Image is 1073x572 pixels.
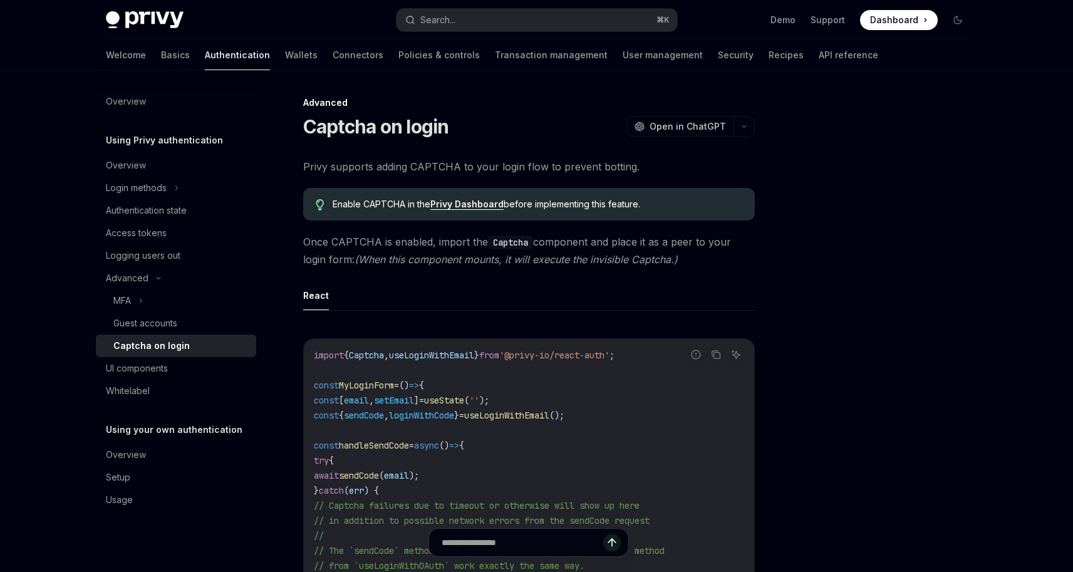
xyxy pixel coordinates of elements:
span: email [384,470,409,481]
div: Overview [106,447,146,462]
a: Security [718,40,754,70]
span: import [314,350,344,361]
span: } [314,485,319,496]
a: Support [811,14,845,26]
a: API reference [819,40,878,70]
span: err [349,485,364,496]
a: Usage [96,489,256,511]
a: Wallets [285,40,318,70]
span: { [459,440,464,451]
span: const [314,380,339,391]
svg: Tip [316,199,324,211]
a: Privy Dashboard [430,199,504,210]
span: { [344,350,349,361]
a: Welcome [106,40,146,70]
span: from [479,350,499,361]
div: Authentication state [106,203,187,218]
span: ( [379,470,384,481]
a: Guest accounts [96,312,256,335]
span: = [419,395,424,406]
span: useLoginWithEmail [464,410,549,421]
span: const [314,440,339,451]
span: () [439,440,449,451]
div: Captcha on login [113,338,190,353]
a: Demo [770,14,796,26]
span: const [314,395,339,406]
span: MyLoginForm [339,380,394,391]
a: Transaction management [495,40,608,70]
div: Login methods [106,180,167,195]
button: Ask AI [728,346,744,363]
span: { [329,455,334,466]
div: Guest accounts [113,316,177,331]
span: sendCode [339,470,379,481]
a: Overview [96,90,256,113]
span: [ [339,395,344,406]
span: => [409,380,419,391]
span: Privy supports adding CAPTCHA to your login flow to prevent botting. [303,158,755,175]
button: Copy the contents from the code block [708,346,724,363]
div: Logging users out [106,248,180,263]
span: Once CAPTCHA is enabled, import the component and place it as a peer to your login form: [303,233,755,268]
span: Dashboard [870,14,918,26]
span: // Captcha failures due to timeout or otherwise will show up here [314,500,640,511]
span: Open in ChatGPT [650,120,726,133]
span: Enable CAPTCHA in the before implementing this feature. [333,198,742,211]
span: setEmail [374,395,414,406]
span: '@privy-io/react-auth' [499,350,609,361]
span: ( [464,395,469,406]
div: UI components [106,361,168,376]
span: ); [409,470,419,481]
span: handleSendCode [339,440,409,451]
div: Overview [106,158,146,173]
button: Report incorrect code [688,346,704,363]
span: ⌘ K [656,15,670,25]
span: ); [479,395,489,406]
span: = [409,440,414,451]
button: Search...⌘K [397,9,677,31]
a: Authentication state [96,199,256,222]
a: Access tokens [96,222,256,244]
span: ] [414,395,419,406]
span: () [399,380,409,391]
div: Setup [106,470,130,485]
a: Policies & controls [398,40,480,70]
span: => [449,440,459,451]
button: React [303,281,329,310]
button: Open in ChatGPT [626,116,733,137]
span: ; [609,350,614,361]
span: const [314,410,339,421]
span: try [314,455,329,466]
span: = [394,380,399,391]
h5: Using your own authentication [106,422,242,437]
h5: Using Privy authentication [106,133,223,148]
a: User management [623,40,703,70]
span: useLoginWithEmail [389,350,474,361]
div: MFA [113,293,131,308]
div: Usage [106,492,133,507]
h1: Captcha on login [303,115,449,138]
span: '' [469,395,479,406]
a: Overview [96,154,256,177]
a: Setup [96,466,256,489]
span: (); [549,410,564,421]
span: , [384,410,389,421]
a: Logging users out [96,244,256,267]
a: Overview [96,444,256,466]
code: Captcha [488,236,533,249]
a: Recipes [769,40,804,70]
a: Authentication [205,40,270,70]
span: catch [319,485,344,496]
span: email [344,395,369,406]
div: Advanced [303,96,755,109]
div: Whitelabel [106,383,150,398]
span: { [419,380,424,391]
span: sendCode [344,410,384,421]
em: (When this component mounts, it will execute the invisible Captcha.) [355,253,678,266]
span: , [369,395,374,406]
a: Whitelabel [96,380,256,402]
div: Advanced [106,271,148,286]
span: loginWithCode [389,410,454,421]
span: , [384,350,389,361]
a: Captcha on login [96,335,256,357]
